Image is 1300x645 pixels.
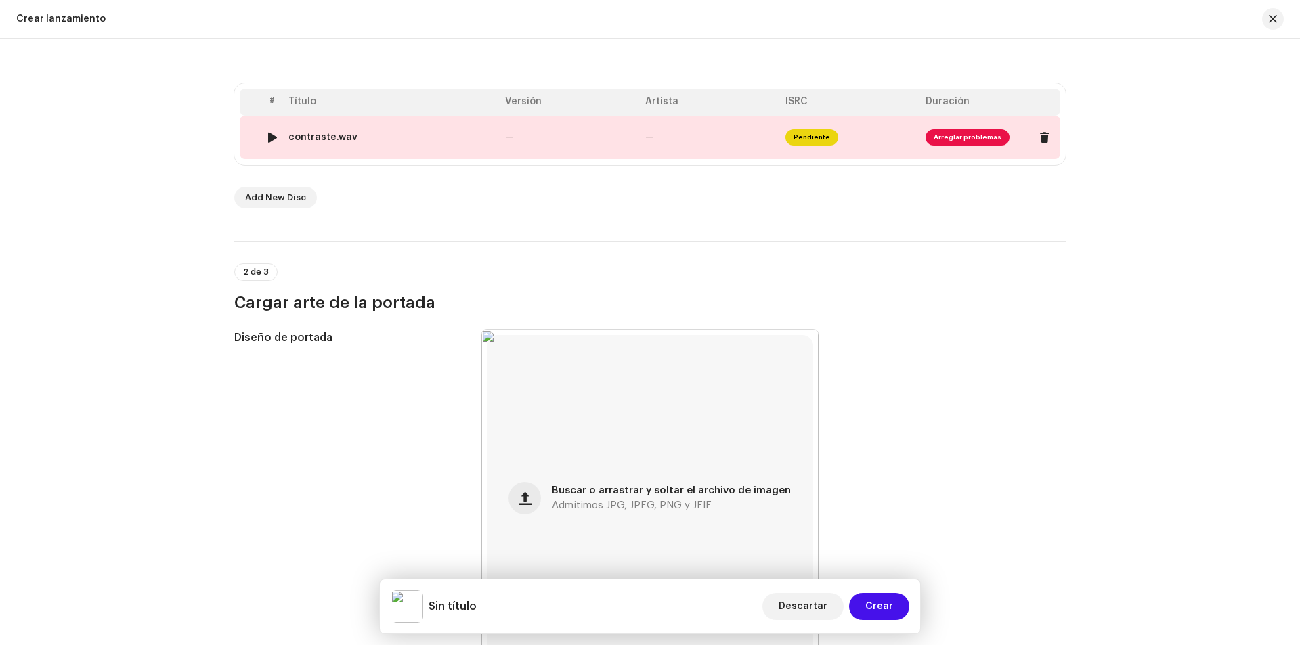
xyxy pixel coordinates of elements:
span: — [505,133,514,142]
button: Descartar [762,593,844,620]
span: Descartar [779,593,827,620]
th: ISRC [780,89,920,116]
div: contraste.wav [288,132,357,143]
span: Add New Disc [245,184,306,211]
th: Versión [500,89,640,116]
span: Arreglar problemas [926,129,1010,146]
th: # [261,89,283,116]
span: Crear [865,593,893,620]
span: — [645,133,654,142]
h5: Diseño de portada [234,330,460,346]
th: Título [283,89,500,116]
th: Artista [640,89,780,116]
th: Duración [920,89,1060,116]
button: Add New Disc [234,187,317,208]
span: Pendiente [785,129,838,146]
h3: Cargar arte de la portada [234,292,1066,313]
h5: Sin título [429,598,477,615]
span: 2 de 3 [243,268,269,276]
button: Crear [849,593,909,620]
img: 468efd71-592f-42d5-9491-2620367b417d [391,590,423,623]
